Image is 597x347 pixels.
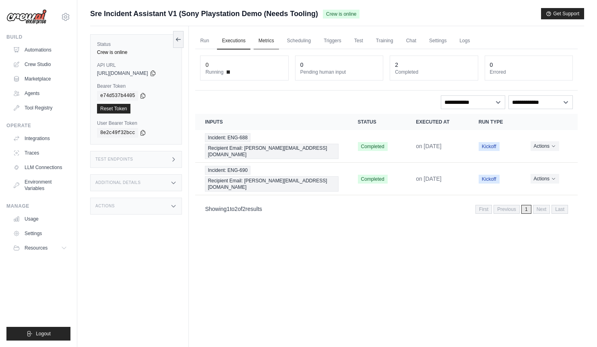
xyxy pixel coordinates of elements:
label: Bearer Token [97,83,175,89]
a: Environment Variables [10,176,70,195]
h3: Additional Details [95,180,140,185]
span: Crew is online [323,10,359,19]
span: Logout [36,330,51,337]
time: August 5, 2025 at 09:58 PDT [416,143,442,149]
a: Integrations [10,132,70,145]
dt: Errored [490,69,568,75]
span: Sre Incident Assistant V1 (Sony Playstation Demo (Needs Tooling) [90,8,318,19]
span: Incident: ENG-688 [205,133,250,142]
a: LLM Connections [10,161,70,174]
th: Status [348,114,407,130]
a: Metrics [254,33,279,50]
label: User Bearer Token [97,120,175,126]
a: Run [195,33,214,50]
a: Training [371,33,398,50]
div: Crew is online [97,49,175,56]
span: [URL][DOMAIN_NAME] [97,70,148,76]
dt: Pending human input [300,69,378,75]
a: Logs [454,33,475,50]
button: Logout [6,327,70,341]
a: Crew Studio [10,58,70,71]
button: Actions for execution [531,174,559,184]
th: Run Type [469,114,521,130]
span: Previous [494,205,520,214]
a: View execution details for Incident [205,133,338,159]
a: Tool Registry [10,101,70,114]
span: Incident: ENG-690 [205,166,250,175]
a: View execution details for Incident [205,166,338,192]
a: Settings [424,33,451,50]
span: Completed [358,142,388,151]
div: Build [6,34,70,40]
nav: Pagination [475,205,568,214]
a: Executions [217,33,250,50]
a: Usage [10,213,70,225]
span: 2 [242,206,246,212]
div: 0 [300,61,304,69]
span: Completed [358,175,388,184]
span: 1 [227,206,230,212]
span: First [475,205,492,214]
dt: Completed [395,69,473,75]
th: Inputs [195,114,348,130]
button: Get Support [541,8,584,19]
span: Next [533,205,550,214]
img: Logo [6,9,47,25]
span: Running [205,69,223,75]
span: Recipient Email: [PERSON_NAME][EMAIL_ADDRESS][DOMAIN_NAME] [205,176,338,192]
h3: Actions [95,204,115,209]
th: Executed at [406,114,469,130]
span: Recipient Email: [PERSON_NAME][EMAIL_ADDRESS][DOMAIN_NAME] [205,144,338,159]
button: Resources [10,242,70,254]
a: Triggers [319,33,346,50]
a: Test [349,33,368,50]
a: Scheduling [282,33,316,50]
button: Actions for execution [531,141,559,151]
div: 2 [395,61,398,69]
a: Automations [10,43,70,56]
span: 1 [521,205,531,214]
code: e74d537b4405 [97,91,138,101]
h3: Test Endpoints [95,157,133,162]
p: Showing to of results [205,205,262,213]
nav: Pagination [195,198,578,219]
span: 2 [235,206,238,212]
span: Resources [25,245,48,251]
time: August 5, 2025 at 09:48 PDT [416,176,442,182]
code: 8e2c49f32bcc [97,128,138,138]
div: 0 [490,61,493,69]
a: Chat [401,33,421,50]
a: Reset Token [97,104,130,114]
span: Kickoff [479,142,500,151]
div: 0 [205,61,209,69]
span: Kickoff [479,175,500,184]
label: API URL [97,62,175,68]
span: Last [552,205,568,214]
div: Manage [6,203,70,209]
a: Settings [10,227,70,240]
label: Status [97,41,175,48]
a: Traces [10,147,70,159]
a: Marketplace [10,72,70,85]
section: Crew executions table [195,114,578,219]
div: Operate [6,122,70,129]
a: Agents [10,87,70,100]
